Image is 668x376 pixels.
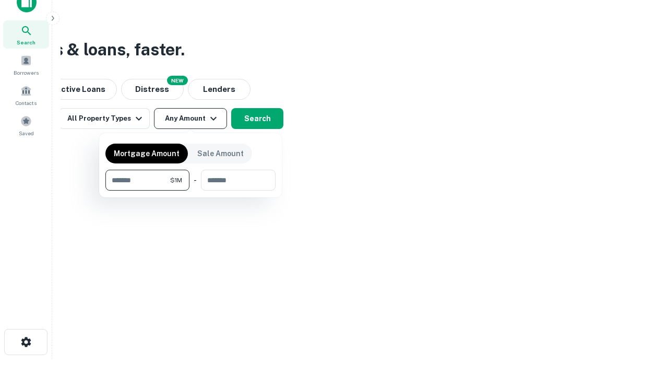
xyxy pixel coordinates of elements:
iframe: Chat Widget [616,292,668,343]
p: Mortgage Amount [114,148,180,159]
span: $1M [170,175,182,185]
p: Sale Amount [197,148,244,159]
div: - [194,170,197,191]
